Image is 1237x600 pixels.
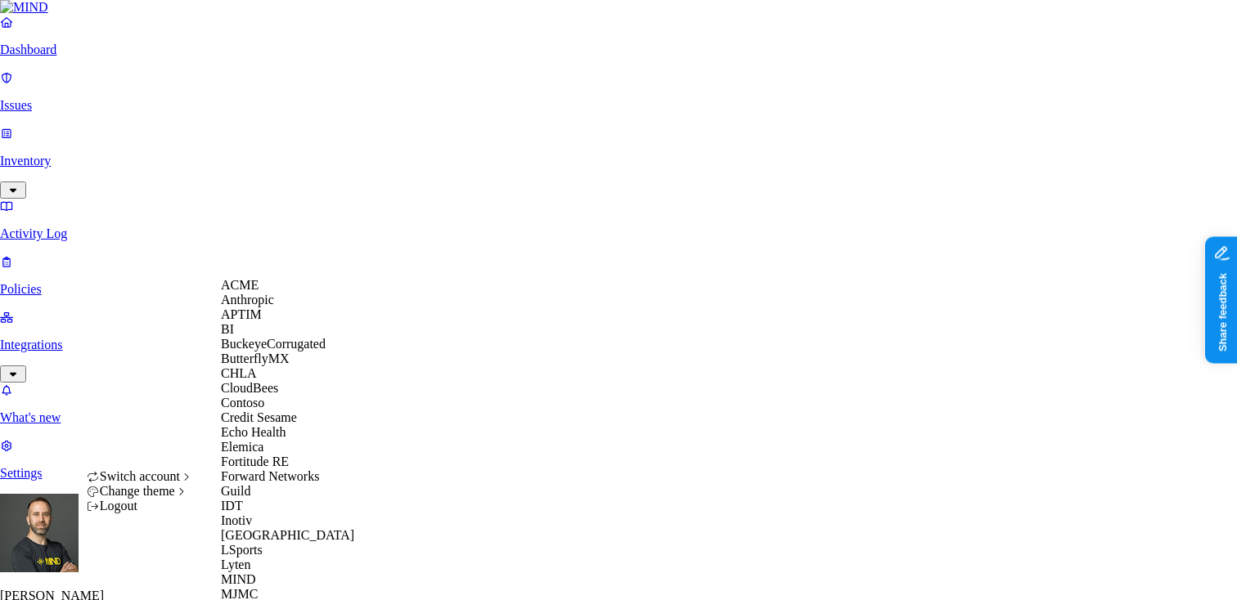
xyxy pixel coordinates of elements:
span: ACME [221,278,259,292]
span: BuckeyeCorrugated [221,337,326,351]
span: Change theme [100,484,175,498]
span: LSports [221,543,263,557]
span: Lyten [221,557,250,571]
div: Logout [87,499,194,513]
span: IDT [221,499,243,513]
span: Guild [221,484,250,498]
span: Switch account [100,469,180,483]
span: MIND [221,572,256,586]
span: CloudBees [221,381,278,395]
span: CHLA [221,366,257,380]
span: Fortitude RE [221,454,289,468]
span: Inotiv [221,513,252,527]
span: Contoso [221,396,264,410]
span: Forward Networks [221,469,319,483]
span: Anthropic [221,293,274,307]
span: ButterflyMX [221,351,290,365]
span: [GEOGRAPHIC_DATA] [221,528,354,542]
span: APTIM [221,307,262,321]
span: Credit Sesame [221,410,297,424]
span: BI [221,322,234,336]
span: Echo Health [221,425,286,439]
span: Elemica [221,440,263,454]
